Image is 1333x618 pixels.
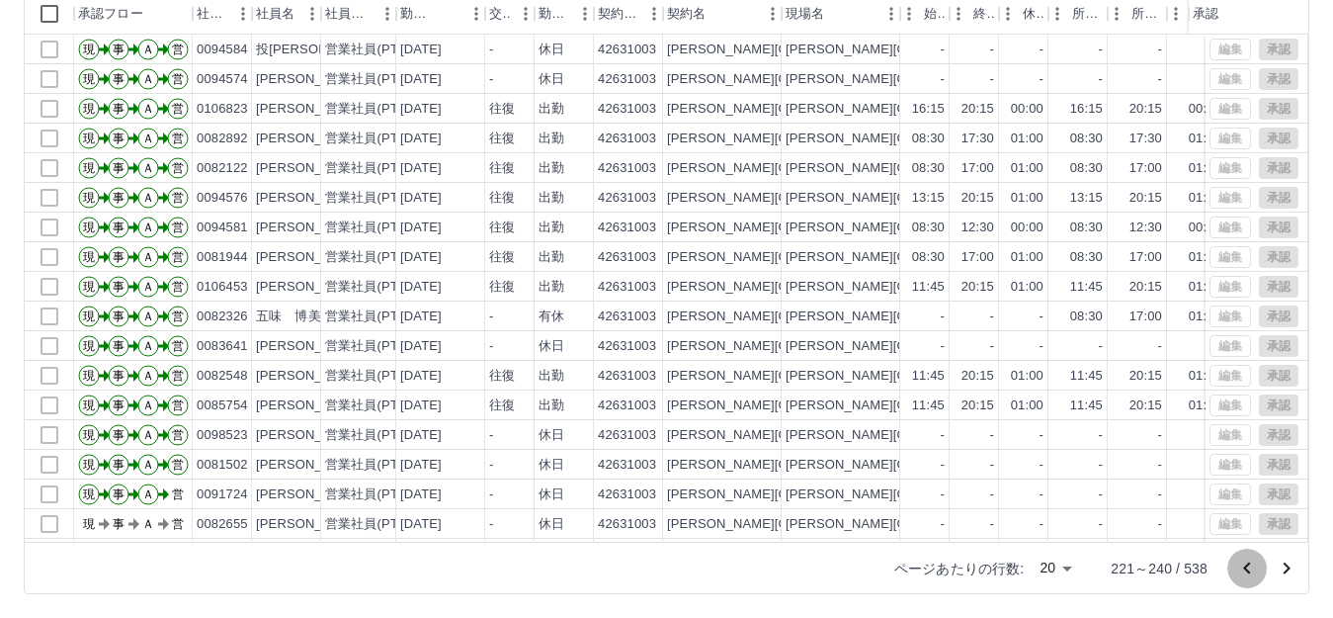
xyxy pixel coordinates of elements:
[1267,549,1306,588] button: 次のページへ
[172,369,184,383] text: 営
[961,367,994,386] div: 20:15
[172,191,184,205] text: 営
[539,337,564,356] div: 休日
[941,337,945,356] div: -
[539,397,564,415] div: 出勤
[786,219,1166,237] div: [PERSON_NAME][GEOGRAPHIC_DATA][GEOGRAPHIC_DATA]
[400,337,442,356] div: [DATE]
[113,369,125,383] text: 事
[1189,248,1221,267] div: 01:00
[1099,41,1103,59] div: -
[256,248,364,267] div: [PERSON_NAME]
[197,159,248,178] div: 0082122
[667,70,911,89] div: [PERSON_NAME][GEOGRAPHIC_DATA]
[256,219,364,237] div: [PERSON_NAME]
[197,278,248,297] div: 0106453
[256,426,364,445] div: [PERSON_NAME]
[598,41,656,59] div: 42631003
[941,70,945,89] div: -
[667,159,911,178] div: [PERSON_NAME][GEOGRAPHIC_DATA]
[1158,70,1162,89] div: -
[400,159,442,178] div: [DATE]
[539,219,564,237] div: 出勤
[1070,397,1103,415] div: 11:45
[142,280,154,294] text: Ａ
[489,219,515,237] div: 往復
[598,100,656,119] div: 42631003
[400,41,442,59] div: [DATE]
[1011,219,1043,237] div: 00:00
[172,221,184,234] text: 営
[172,132,184,145] text: 営
[539,100,564,119] div: 出勤
[489,308,493,326] div: -
[598,278,656,297] div: 42631003
[113,309,125,323] text: 事
[1070,278,1103,297] div: 11:45
[667,130,911,148] div: [PERSON_NAME][GEOGRAPHIC_DATA]
[113,398,125,412] text: 事
[256,278,364,297] div: [PERSON_NAME]
[142,309,154,323] text: Ａ
[786,41,1166,59] div: [PERSON_NAME][GEOGRAPHIC_DATA][GEOGRAPHIC_DATA]
[142,43,154,56] text: Ａ
[256,308,321,326] div: 五味 博美
[912,159,945,178] div: 08:30
[598,219,656,237] div: 42631003
[83,161,95,175] text: 現
[325,278,429,297] div: 営業社員(PT契約)
[1129,248,1162,267] div: 17:00
[1070,219,1103,237] div: 08:30
[256,70,364,89] div: [PERSON_NAME]
[1129,367,1162,386] div: 20:15
[598,248,656,267] div: 42631003
[539,70,564,89] div: 休日
[1129,130,1162,148] div: 17:30
[325,397,429,415] div: 営業社員(PT契約)
[786,248,1166,267] div: [PERSON_NAME][GEOGRAPHIC_DATA][GEOGRAPHIC_DATA]
[990,426,994,445] div: -
[598,337,656,356] div: 42631003
[400,248,442,267] div: [DATE]
[113,221,125,234] text: 事
[256,159,364,178] div: [PERSON_NAME]
[539,248,564,267] div: 出勤
[256,100,364,119] div: [PERSON_NAME]
[667,41,911,59] div: [PERSON_NAME][GEOGRAPHIC_DATA]
[197,130,248,148] div: 0082892
[1040,70,1043,89] div: -
[172,398,184,412] text: 営
[667,100,911,119] div: [PERSON_NAME][GEOGRAPHIC_DATA]
[990,41,994,59] div: -
[1040,426,1043,445] div: -
[325,367,429,386] div: 営業社員(PT契約)
[598,367,656,386] div: 42631003
[667,248,911,267] div: [PERSON_NAME][GEOGRAPHIC_DATA]
[489,397,515,415] div: 往復
[142,339,154,353] text: Ａ
[912,248,945,267] div: 08:30
[598,159,656,178] div: 42631003
[667,278,911,297] div: [PERSON_NAME][GEOGRAPHIC_DATA]
[325,189,429,208] div: 営業社員(PT契約)
[489,130,515,148] div: 往復
[786,130,1166,148] div: [PERSON_NAME][GEOGRAPHIC_DATA][GEOGRAPHIC_DATA]
[325,70,429,89] div: 営業社員(PT契約)
[539,278,564,297] div: 出勤
[256,397,364,415] div: [PERSON_NAME]
[1158,337,1162,356] div: -
[961,397,994,415] div: 20:15
[83,280,95,294] text: 現
[1189,159,1221,178] div: 01:00
[142,161,154,175] text: Ａ
[1011,367,1043,386] div: 01:00
[1227,549,1267,588] button: 前のページへ
[83,191,95,205] text: 現
[83,309,95,323] text: 現
[172,43,184,56] text: 営
[172,161,184,175] text: 営
[598,189,656,208] div: 42631003
[1070,100,1103,119] div: 16:15
[400,426,442,445] div: [DATE]
[1129,189,1162,208] div: 20:15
